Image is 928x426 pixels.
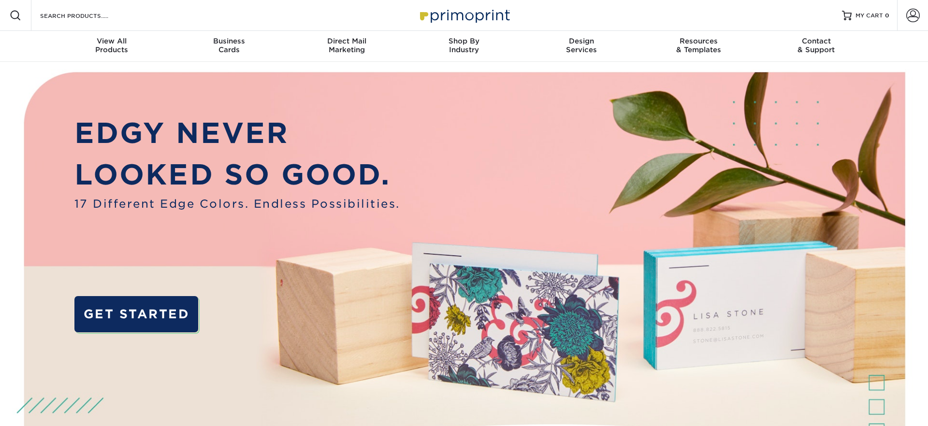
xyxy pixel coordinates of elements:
span: Design [522,37,640,45]
span: 17 Different Edge Colors. Endless Possibilities. [74,196,400,213]
div: Products [53,37,171,54]
span: View All [53,37,171,45]
a: Shop ByIndustry [406,31,523,62]
p: EDGY NEVER [74,113,400,154]
span: Business [171,37,288,45]
input: SEARCH PRODUCTS..... [39,10,133,21]
a: Direct MailMarketing [288,31,406,62]
div: Cards [171,37,288,54]
div: Marketing [288,37,406,54]
a: Resources& Templates [640,31,757,62]
a: GET STARTED [74,296,199,333]
span: Shop By [406,37,523,45]
img: Primoprint [416,5,512,26]
span: Contact [757,37,875,45]
span: 0 [885,12,889,19]
a: BusinessCards [171,31,288,62]
div: Industry [406,37,523,54]
p: LOOKED SO GOOD. [74,154,400,196]
div: & Support [757,37,875,54]
div: & Templates [640,37,757,54]
a: View AllProducts [53,31,171,62]
span: MY CART [855,12,883,20]
span: Resources [640,37,757,45]
a: DesignServices [522,31,640,62]
span: Direct Mail [288,37,406,45]
div: Services [522,37,640,54]
a: Contact& Support [757,31,875,62]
